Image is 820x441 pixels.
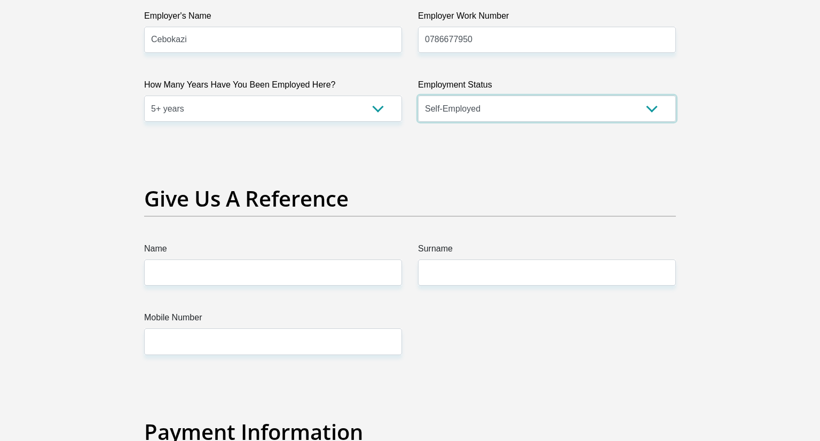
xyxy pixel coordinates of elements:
label: Mobile Number [144,311,402,328]
h2: Give Us A Reference [144,186,676,211]
label: Employer Work Number [418,10,676,27]
label: Employer's Name [144,10,402,27]
label: How Many Years Have You Been Employed Here? [144,78,402,96]
input: Name [144,259,402,286]
input: Surname [418,259,676,286]
label: Surname [418,242,676,259]
label: Employment Status [418,78,676,96]
label: Name [144,242,402,259]
input: Employer Work Number [418,27,676,53]
input: Employer's Name [144,27,402,53]
input: Mobile Number [144,328,402,355]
